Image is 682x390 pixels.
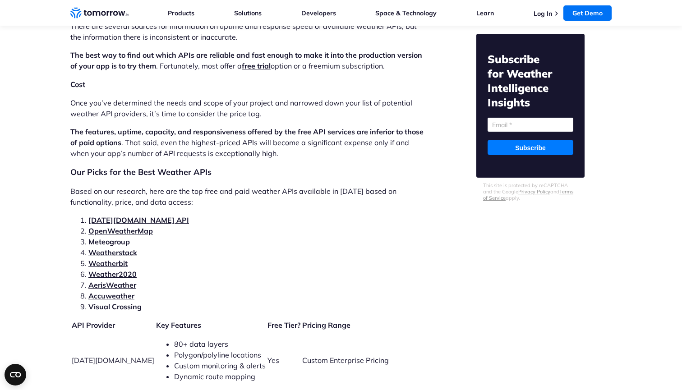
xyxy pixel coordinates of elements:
[72,321,115,330] b: API Provider
[88,280,136,289] a: AerisWeather
[70,166,429,179] h2: Our Picks for the Best Weather APIs
[174,361,266,370] span: Custom monitoring & alerts
[70,127,424,147] strong: The features, uptime, capacity, and responsiveness offered by the free API services are inferior ...
[70,6,129,20] a: Home link
[483,188,573,201] a: Terms of Service
[88,302,142,311] a: Visual Crossing
[70,10,429,42] p: You need a weather API to not only do what you want and well, but you want it to be fast and avai...
[88,248,137,257] a: Weatherstack
[488,118,573,132] input: Email *
[483,182,578,201] p: This site is protected by reCAPTCHA and the Google and apply.
[5,364,26,385] button: Open CMP widget
[168,9,194,17] a: Products
[234,9,262,17] a: Solutions
[534,9,552,18] a: Log In
[88,237,130,246] a: Meteogroup
[88,226,153,235] a: OpenWeatherMap
[488,52,573,110] h2: Subscribe for Weather Intelligence Insights
[88,259,128,268] a: Weatherbit
[267,356,279,365] span: Yes
[174,340,228,349] span: 80+ data layers
[267,321,300,330] b: Free Tier?
[375,9,437,17] a: Space & Technology
[563,5,612,21] a: Get Demo
[70,50,422,70] strong: The best way to find out which APIs are reliable and fast enough to make it into the production v...
[156,321,201,330] b: Key Features
[88,291,134,300] a: Accuweather
[302,321,350,330] b: Pricing Range
[174,350,261,359] span: Polygon/polyline locations
[70,78,429,90] h3: Cost
[70,97,429,119] p: Once you’ve determined the needs and scope of your project and narrowed down your list of potenti...
[301,9,336,17] a: Developers
[88,270,137,279] a: Weather2020
[488,140,573,155] input: Subscribe
[174,372,255,381] span: Dynamic route mapping
[70,50,429,71] p: . Fortunately, most offer a option or a freemium subscription.
[88,216,189,225] a: [DATE][DOMAIN_NAME] API
[242,61,271,70] a: free trial
[476,9,494,17] a: Learn
[72,356,154,365] span: [DATE][DOMAIN_NAME]
[70,186,429,207] p: Based on our research, here are the top free and paid weather APIs available in [DATE] based on f...
[70,126,429,159] p: . That said, even the highest-priced APIs will become a significant expense only if and when your...
[518,188,550,195] a: Privacy Policy
[302,356,389,365] span: Custom Enterprise Pricing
